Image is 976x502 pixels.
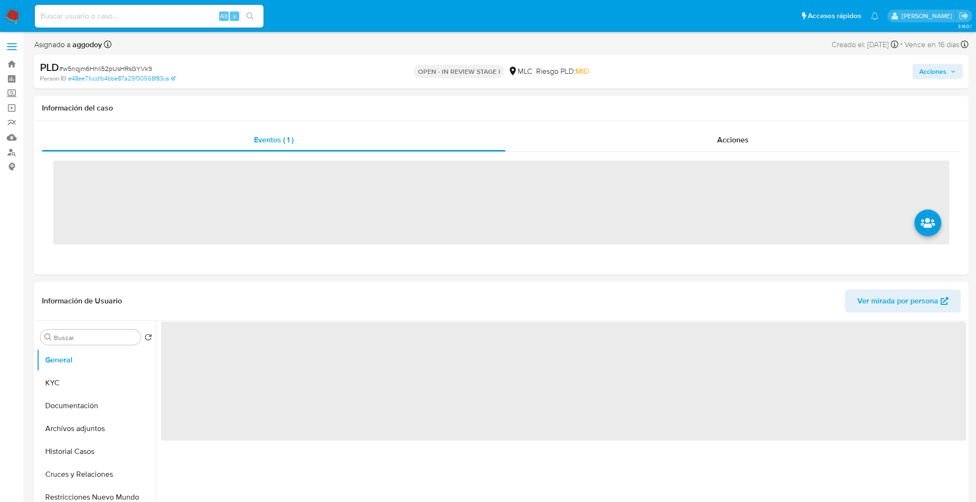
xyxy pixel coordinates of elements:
[37,417,156,440] button: Archivos adjuntos
[144,333,152,344] button: Volver al orden por defecto
[42,103,961,113] h1: Información del caso
[832,38,898,51] div: Creado el: [DATE]
[40,74,66,83] b: Person ID
[35,10,264,22] input: Buscar usuario o caso...
[59,64,152,73] span: # w5nqjm6HhIi52pUsHRsGYVk9
[871,12,879,20] a: Notificaciones
[919,64,946,79] span: Acciones
[959,11,969,21] a: Salir
[717,134,749,145] span: Acciones
[233,11,236,20] span: s
[71,39,102,50] b: aggodoy
[161,321,966,441] span: ‌
[220,11,228,20] span: Alt
[37,349,156,371] button: General
[857,290,938,312] span: Ver mirada por persona
[54,333,137,342] input: Buscar
[536,66,589,77] span: Riesgo PLD:
[37,371,156,394] button: KYC
[254,134,294,145] span: Eventos ( 1 )
[44,333,52,341] button: Buscar
[37,463,156,486] button: Cruces y Relaciones
[902,11,956,20] p: agustina.godoy@mercadolibre.com
[240,10,260,23] button: search-icon
[53,161,949,244] span: ‌
[37,440,156,463] button: Historial Casos
[576,66,589,77] span: MID
[508,66,532,77] div: MLC
[34,40,102,50] span: Asignado a
[913,64,963,79] button: Acciones
[40,60,59,75] b: PLD
[414,65,504,78] p: OPEN - IN REVIEW STAGE I
[808,11,861,21] span: Accesos rápidos
[905,40,959,50] span: Vence en 16 días
[42,296,122,306] h1: Información de Usuario
[900,38,903,51] span: -
[845,290,961,312] button: Ver mirada por persona
[68,74,175,83] a: e48ee71ccd1b4bbe87a25f30568f83ca
[37,394,156,417] button: Documentación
